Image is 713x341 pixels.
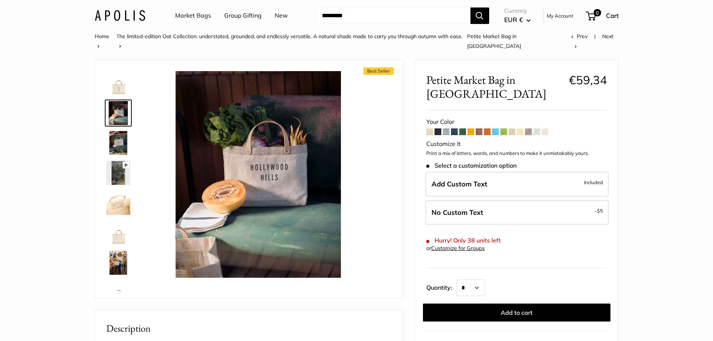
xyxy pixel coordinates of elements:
[547,11,573,20] a: My Account
[504,14,531,26] button: EUR €
[426,237,501,244] span: Hurry! Only 38 units left
[106,321,392,336] h2: Description
[275,10,288,21] a: New
[432,208,483,217] span: No Custom Text
[586,10,619,22] a: 0 Cart
[105,279,132,306] a: Petite Market Bag in Oat
[571,33,588,40] a: Prev
[606,12,619,19] span: Cart
[595,206,603,215] span: -
[426,150,607,157] p: Print a mix of letters, words, and numbers to make it unmistakably yours.
[105,189,132,216] a: Petite Market Bag in Oat
[363,67,394,75] span: Best Seller
[431,245,485,252] a: Customize for Groups
[432,180,487,188] span: Add Custom Text
[504,16,523,24] span: EUR €
[426,138,607,150] div: Customize It
[467,33,521,49] span: Petite Market Bag in [GEOGRAPHIC_DATA]
[470,7,489,24] button: Search
[106,221,130,245] img: Petite Market Bag in Oat
[426,277,457,296] label: Quantity:
[95,31,571,51] nav: Breadcrumb
[105,159,132,186] a: Petite Market Bag in Oat
[584,178,603,187] span: Included
[175,10,211,21] a: Market Bags
[426,172,609,197] label: Add Custom Text
[426,73,563,101] span: Petite Market Bag in [GEOGRAPHIC_DATA]
[106,281,130,305] img: Petite Market Bag in Oat
[504,6,531,16] span: Currency
[105,100,132,127] a: Petite Market Bag in Oat
[106,251,130,275] img: Petite Market Bag in Oat
[426,116,607,128] div: Your Color
[116,33,463,40] a: The limited-edition Oat Collection: understated, grounded, and endlessly versatile. A natural sha...
[105,70,132,97] a: Petite Market Bag in Oat
[95,33,109,40] a: Home
[106,191,130,215] img: Petite Market Bag in Oat
[106,101,130,125] img: Petite Market Bag in Oat
[105,130,132,156] a: Petite Market Bag in Oat
[569,73,607,87] span: €59,34
[106,131,130,155] img: Petite Market Bag in Oat
[155,71,362,278] img: Petite Market Bag in Oat
[105,249,132,276] a: Petite Market Bag in Oat
[423,304,610,322] button: Add to cart
[95,10,145,21] img: Apolis
[316,7,470,24] input: Search...
[593,9,601,16] span: 0
[106,161,130,185] img: Petite Market Bag in Oat
[105,219,132,246] a: Petite Market Bag in Oat
[426,243,485,253] div: or
[106,71,130,95] img: Petite Market Bag in Oat
[426,200,609,225] label: Leave Blank
[426,162,517,169] span: Select a customization option
[224,10,262,21] a: Group Gifting
[597,208,603,214] span: $5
